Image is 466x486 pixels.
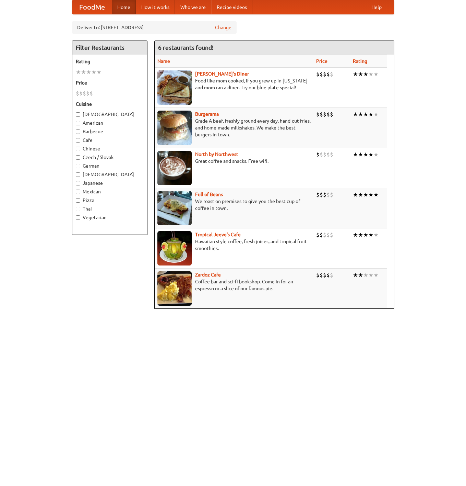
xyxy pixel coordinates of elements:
[76,58,144,65] h5: Rating
[76,128,144,135] label: Barbecue
[320,191,323,199] li: $
[195,192,223,197] a: Full of Beans
[86,90,89,97] li: $
[330,70,333,78] li: $
[373,111,379,118] li: ★
[363,111,368,118] li: ★
[363,70,368,78] li: ★
[373,70,379,78] li: ★
[323,191,326,199] li: $
[157,198,311,212] p: We roast on premises to give you the best cup of coffee in town.
[358,231,363,239] li: ★
[76,111,144,118] label: [DEMOGRAPHIC_DATA]
[330,151,333,158] li: $
[76,145,144,152] label: Chinese
[368,70,373,78] li: ★
[323,271,326,279] li: $
[366,0,387,14] a: Help
[373,191,379,199] li: ★
[326,151,330,158] li: $
[323,151,326,158] li: $
[195,272,221,278] a: Zardoz Cafe
[373,271,379,279] li: ★
[215,24,231,31] a: Change
[353,191,358,199] li: ★
[158,44,214,51] ng-pluralize: 6 restaurants found!
[316,58,327,64] a: Price
[195,151,238,157] a: North by Northwest
[76,181,80,185] input: Japanese
[83,90,86,97] li: $
[358,191,363,199] li: ★
[323,111,326,118] li: $
[320,111,323,118] li: $
[157,58,170,64] a: Name
[316,151,320,158] li: $
[358,70,363,78] li: ★
[157,231,192,265] img: jeeves.jpg
[76,198,80,203] input: Pizza
[195,232,241,237] a: Tropical Jeeve's Cafe
[86,68,91,76] li: ★
[316,111,320,118] li: $
[323,70,326,78] li: $
[373,231,379,239] li: ★
[96,68,101,76] li: ★
[353,58,367,64] a: Rating
[81,68,86,76] li: ★
[76,180,144,187] label: Japanese
[76,214,144,221] label: Vegetarian
[320,70,323,78] li: $
[373,151,379,158] li: ★
[353,231,358,239] li: ★
[157,271,192,306] img: zardoz.jpg
[368,151,373,158] li: ★
[76,155,80,160] input: Czech / Slovak
[363,271,368,279] li: ★
[72,21,237,34] div: Deliver to: [STREET_ADDRESS]
[330,231,333,239] li: $
[76,101,144,108] h5: Cuisine
[326,231,330,239] li: $
[76,162,144,169] label: German
[76,112,80,117] input: [DEMOGRAPHIC_DATA]
[353,151,358,158] li: ★
[195,111,219,117] a: Burgerama
[195,71,249,77] a: [PERSON_NAME]'s Diner
[157,238,311,252] p: Hawaiian style coffee, fresh juices, and tropical fruit smoothies.
[358,271,363,279] li: ★
[157,111,192,145] img: burgerama.jpg
[76,138,80,143] input: Cafe
[89,90,93,97] li: $
[76,129,80,134] input: Barbecue
[326,111,330,118] li: $
[72,0,112,14] a: FoodMe
[353,111,358,118] li: ★
[320,231,323,239] li: $
[353,70,358,78] li: ★
[363,191,368,199] li: ★
[76,137,144,144] label: Cafe
[76,197,144,204] label: Pizza
[72,41,147,55] h4: Filter Restaurants
[76,147,80,151] input: Chinese
[323,231,326,239] li: $
[211,0,252,14] a: Recipe videos
[353,271,358,279] li: ★
[316,271,320,279] li: $
[76,207,80,211] input: Thai
[368,271,373,279] li: ★
[358,151,363,158] li: ★
[157,70,192,105] img: sallys.jpg
[363,231,368,239] li: ★
[76,188,144,195] label: Mexican
[363,151,368,158] li: ★
[368,111,373,118] li: ★
[330,271,333,279] li: $
[368,231,373,239] li: ★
